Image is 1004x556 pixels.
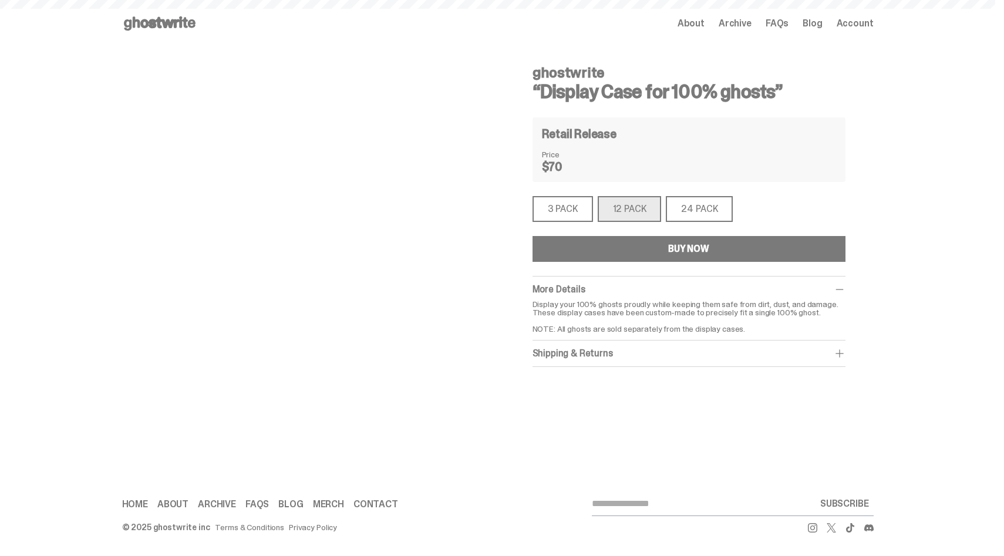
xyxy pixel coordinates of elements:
a: Account [837,19,874,28]
span: More Details [533,283,585,295]
h4: Retail Release [542,128,616,140]
button: BUY NOW [533,236,845,262]
a: Archive [198,500,236,509]
a: Home [122,500,148,509]
dt: Price [542,150,601,159]
a: Archive [719,19,752,28]
a: About [678,19,705,28]
a: FAQs [245,500,269,509]
h3: “Display Case for 100% ghosts” [533,82,845,101]
h4: ghostwrite [533,66,845,80]
div: 12 PACK [598,196,662,222]
a: Merch [313,500,344,509]
a: FAQs [766,19,789,28]
div: 24 PACK [666,196,733,222]
div: Shipping & Returns [533,348,845,359]
a: Blog [278,500,303,509]
a: Contact [353,500,398,509]
a: Blog [803,19,822,28]
a: Privacy Policy [289,523,337,531]
div: 3 PACK [533,196,593,222]
a: About [157,500,188,509]
div: © 2025 ghostwrite inc [122,523,210,531]
p: Display your 100% ghosts proudly while keeping them safe from dirt, dust, and damage. These displ... [533,300,845,333]
div: BUY NOW [668,244,709,254]
button: SUBSCRIBE [816,492,874,515]
dd: $70 [542,161,601,173]
a: Terms & Conditions [215,523,284,531]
